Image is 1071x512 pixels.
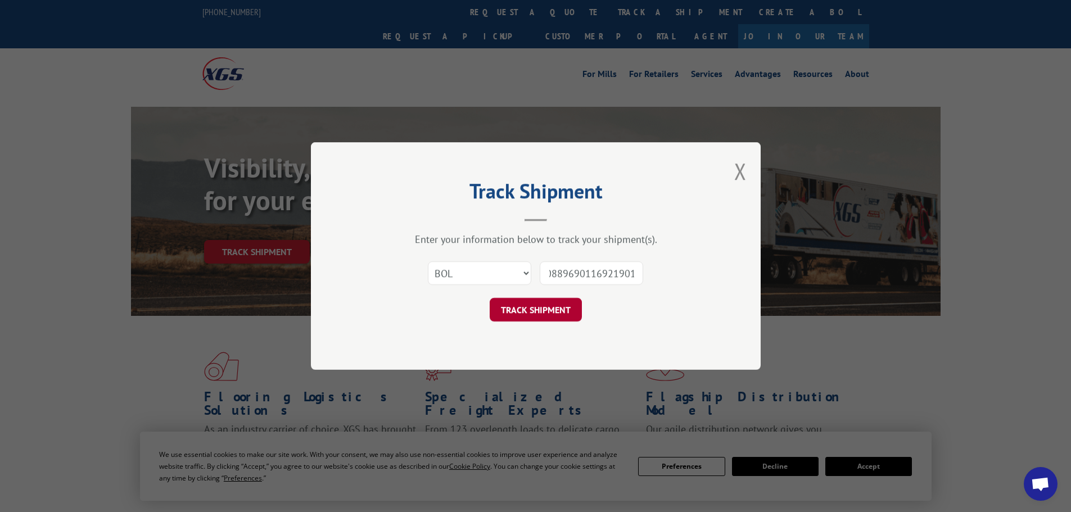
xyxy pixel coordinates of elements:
button: TRACK SHIPMENT [490,298,582,321]
input: Number(s) [540,261,643,285]
button: Close modal [734,156,747,186]
div: Enter your information below to track your shipment(s). [367,233,704,246]
h2: Track Shipment [367,183,704,205]
div: Open chat [1024,467,1058,501]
